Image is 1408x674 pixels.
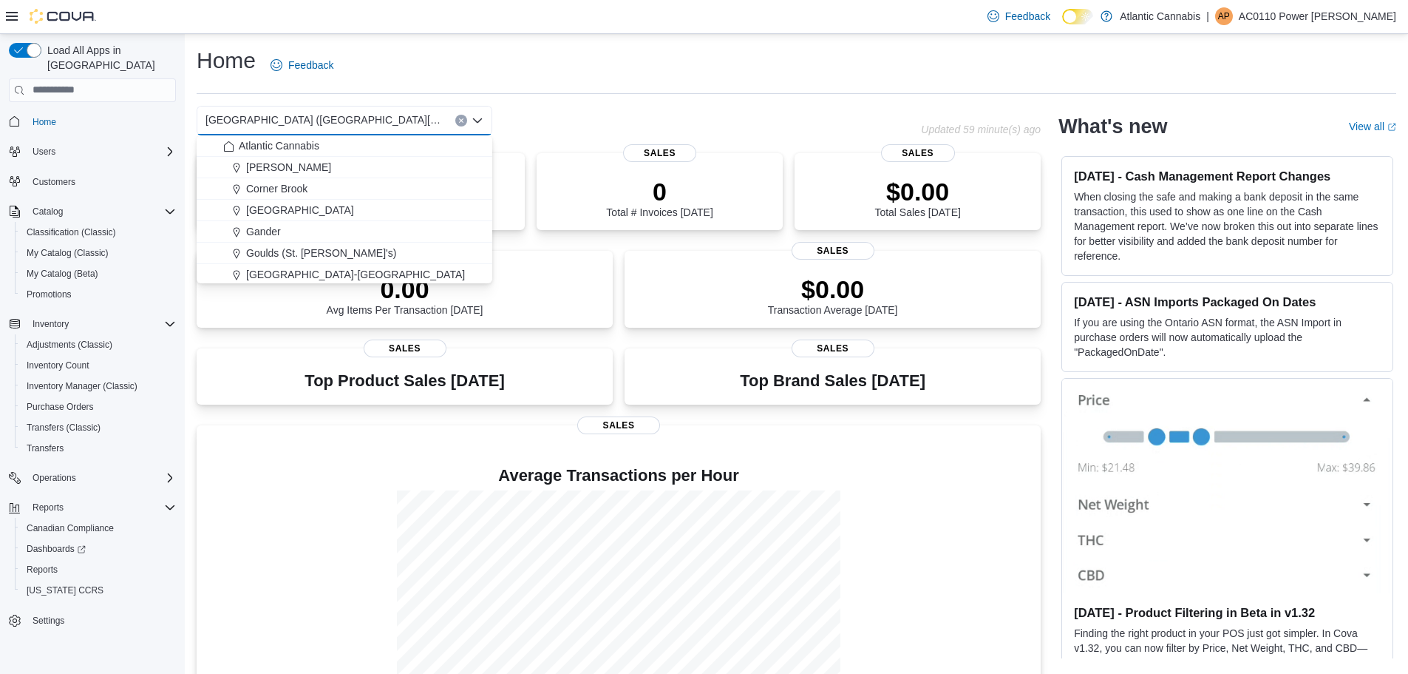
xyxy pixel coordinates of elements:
span: Users [27,143,176,161]
span: Inventory Count [27,360,89,371]
button: Operations [27,469,82,487]
h4: Average Transactions per Hour [208,467,1029,485]
span: Canadian Compliance [27,522,114,534]
span: Settings [33,615,64,627]
a: My Catalog (Classic) [21,244,115,262]
span: Transfers (Classic) [27,422,101,434]
span: Purchase Orders [21,398,176,416]
span: Dashboards [27,543,86,555]
p: Updated 59 minute(s) ago [921,124,1041,135]
button: My Catalog (Classic) [15,243,182,263]
span: Sales [364,340,446,357]
button: Transfers (Classic) [15,417,182,438]
button: Gander [197,221,492,243]
span: Sales [623,144,697,162]
span: Corner Brook [246,181,307,196]
button: Users [3,141,182,162]
a: [US_STATE] CCRS [21,582,109,599]
span: Classification (Classic) [27,226,116,238]
span: Feedback [1005,9,1050,24]
span: Users [33,146,55,158]
div: Total Sales [DATE] [874,177,960,218]
span: Operations [27,469,176,487]
span: Canadian Compliance [21,519,176,537]
button: Classification (Classic) [15,222,182,243]
p: If you are using the Ontario ASN format, the ASN Import in purchase orders will now automatically... [1074,315,1381,360]
h1: Home [197,46,256,75]
span: Settings [27,611,176,630]
button: [US_STATE] CCRS [15,580,182,601]
span: Sales [792,242,874,260]
span: Adjustments (Classic) [27,339,112,351]
button: Reports [3,497,182,518]
a: View allExternal link [1349,121,1396,132]
span: Sales [577,417,660,434]
h3: Top Brand Sales [DATE] [740,372,925,390]
span: Inventory [27,315,176,333]
span: My Catalog (Beta) [21,265,176,283]
p: 0.00 [327,274,483,304]
span: Inventory Count [21,357,176,374]
span: Goulds (St. [PERSON_NAME]'s) [246,246,396,260]
span: My Catalog (Beta) [27,268,98,280]
a: Promotions [21,286,78,303]
button: Adjustments (Classic) [15,334,182,355]
button: Purchase Orders [15,397,182,417]
div: Avg Items Per Transaction [DATE] [327,274,483,316]
span: Promotions [21,286,176,303]
span: Transfers [27,442,64,454]
a: Home [27,113,62,131]
span: [GEOGRAPHIC_DATA]-[GEOGRAPHIC_DATA] [246,267,465,282]
span: Operations [33,472,76,484]
span: Customers [33,176,75,188]
img: Cova [30,9,96,24]
span: Catalog [27,203,176,220]
a: Reports [21,561,64,579]
button: Clear input [455,115,467,127]
span: Reports [27,564,58,576]
h2: What's new [1058,115,1167,138]
button: [GEOGRAPHIC_DATA] [197,200,492,221]
a: Dashboards [21,540,92,558]
span: Dashboards [21,540,176,558]
button: My Catalog (Beta) [15,263,182,284]
span: Dark Mode [1062,24,1063,25]
a: Purchase Orders [21,398,100,416]
span: Home [27,112,176,131]
div: AC0110 Power Mike [1215,7,1233,25]
div: Total # Invoices [DATE] [606,177,712,218]
span: [GEOGRAPHIC_DATA] ([GEOGRAPHIC_DATA][PERSON_NAME]) [205,111,441,129]
span: AP [1218,7,1230,25]
button: Customers [3,171,182,192]
a: Inventory Manager (Classic) [21,377,143,395]
span: [PERSON_NAME] [246,160,331,175]
input: Dark Mode [1062,9,1093,24]
button: Inventory Manager (Classic) [15,376,182,397]
button: Reports [27,499,69,516]
span: Gander [246,224,281,239]
a: Customers [27,173,81,191]
a: Settings [27,612,70,630]
span: Adjustments (Classic) [21,336,176,354]
button: Close list of options [472,115,483,127]
span: [GEOGRAPHIC_DATA] [246,203,354,218]
span: Sales [792,340,874,357]
span: Inventory [33,318,69,330]
button: [PERSON_NAME] [197,157,492,178]
button: Catalog [3,201,182,222]
span: Reports [27,499,176,516]
span: Catalog [33,206,63,218]
span: Inventory Manager (Classic) [27,380,137,392]
p: Atlantic Cannabis [1120,7,1200,25]
span: Inventory Manager (Classic) [21,377,176,395]
span: Transfers [21,439,176,457]
a: My Catalog (Beta) [21,265,104,283]
button: Inventory Count [15,355,182,376]
button: Inventory [27,315,75,333]
h3: [DATE] - Product Filtering in Beta in v1.32 [1074,605,1381,620]
span: Sales [881,144,955,162]
button: [GEOGRAPHIC_DATA]-[GEOGRAPHIC_DATA] [197,264,492,286]
p: $0.00 [768,274,898,304]
button: Catalog [27,203,69,220]
p: | [1206,7,1209,25]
